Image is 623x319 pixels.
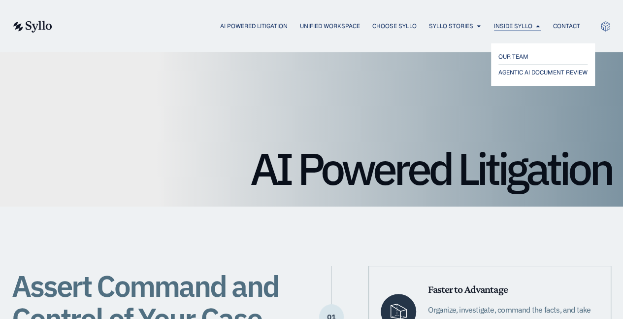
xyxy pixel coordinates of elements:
a: Unified Workspace [300,22,360,31]
a: Inside Syllo [494,22,532,31]
a: OUR TEAM [498,51,588,63]
img: syllo [12,21,52,33]
a: Choose Syllo [372,22,417,31]
p: 01 [319,317,344,318]
span: Faster to Advantage [428,283,507,295]
div: Menu Toggle [72,22,580,31]
a: Syllo Stories [429,22,473,31]
span: OUR TEAM [498,51,528,63]
a: AGENTIC AI DOCUMENT REVIEW [498,67,588,78]
h1: AI Powered Litigation [12,146,611,191]
a: Contact [553,22,580,31]
nav: Menu [72,22,580,31]
a: AI Powered Litigation [220,22,288,31]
